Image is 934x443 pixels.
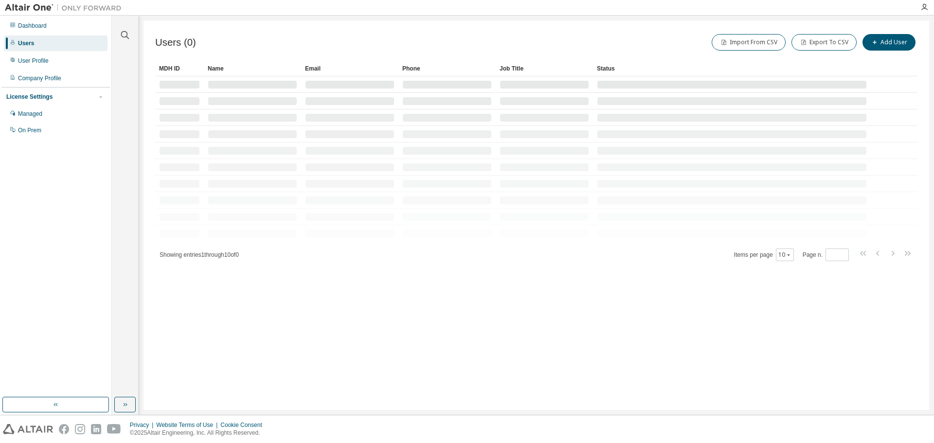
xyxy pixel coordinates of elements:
div: MDH ID [159,61,200,76]
img: facebook.svg [59,424,69,434]
div: Email [305,61,395,76]
div: License Settings [6,93,53,101]
button: Add User [862,34,916,51]
div: Users [18,39,34,47]
div: Job Title [500,61,589,76]
span: Items per page [734,248,794,261]
button: Export To CSV [791,34,857,51]
button: Import From CSV [712,34,786,51]
span: Showing entries 1 through 10 of 0 [160,251,239,258]
div: Phone [402,61,492,76]
div: Privacy [130,421,156,429]
img: Altair One [5,3,126,13]
span: Users (0) [155,37,196,48]
div: Status [597,61,867,76]
div: Managed [18,110,42,118]
div: User Profile [18,57,49,65]
span: Page n. [803,248,849,261]
div: Cookie Consent [220,421,268,429]
img: linkedin.svg [91,424,101,434]
div: Name [208,61,297,76]
img: instagram.svg [75,424,85,434]
div: Dashboard [18,22,47,30]
button: 10 [778,251,791,259]
div: Website Terms of Use [156,421,220,429]
div: Company Profile [18,74,61,82]
img: altair_logo.svg [3,424,53,434]
img: youtube.svg [107,424,121,434]
p: © 2025 Altair Engineering, Inc. All Rights Reserved. [130,429,268,437]
div: On Prem [18,126,41,134]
